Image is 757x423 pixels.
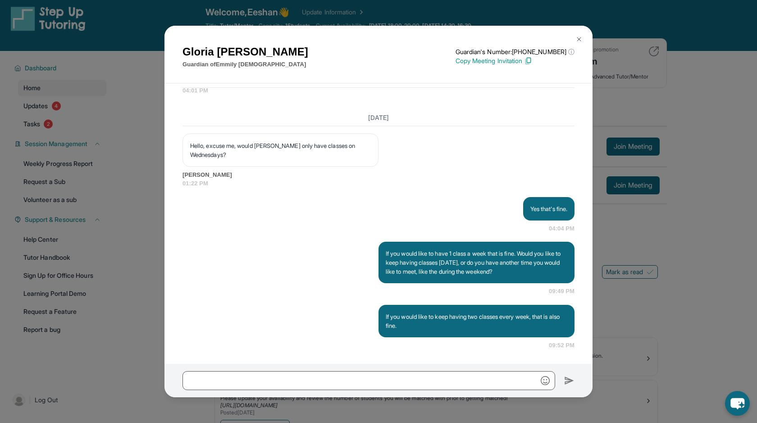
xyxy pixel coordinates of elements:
[182,179,575,188] span: 01:22 PM
[182,113,575,122] h3: [DATE]
[564,375,575,386] img: Send icon
[182,170,575,179] span: [PERSON_NAME]
[549,341,575,350] span: 09:52 PM
[530,204,567,213] p: Yes that's fine.
[456,47,575,56] p: Guardian's Number: [PHONE_NUMBER]
[190,141,371,159] p: Hello, excuse me, would [PERSON_NAME] only have classes on Wednesdays?
[549,224,575,233] span: 04:04 PM
[575,36,583,43] img: Close Icon
[456,56,575,65] p: Copy Meeting Invitation
[524,57,532,65] img: Copy Icon
[541,376,550,385] img: Emoji
[725,391,750,416] button: chat-button
[549,287,575,296] span: 09:49 PM
[182,60,308,69] p: Guardian of Emmily [DEMOGRAPHIC_DATA]
[182,44,308,60] h1: Gloria [PERSON_NAME]
[568,47,575,56] span: ⓘ
[386,312,567,330] p: If you would like to keep having two classes every week, that is also fine.
[182,86,575,95] span: 04:01 PM
[386,249,567,276] p: If you would like to have 1 class a week that is fine. Would you like to keep having classes [DAT...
